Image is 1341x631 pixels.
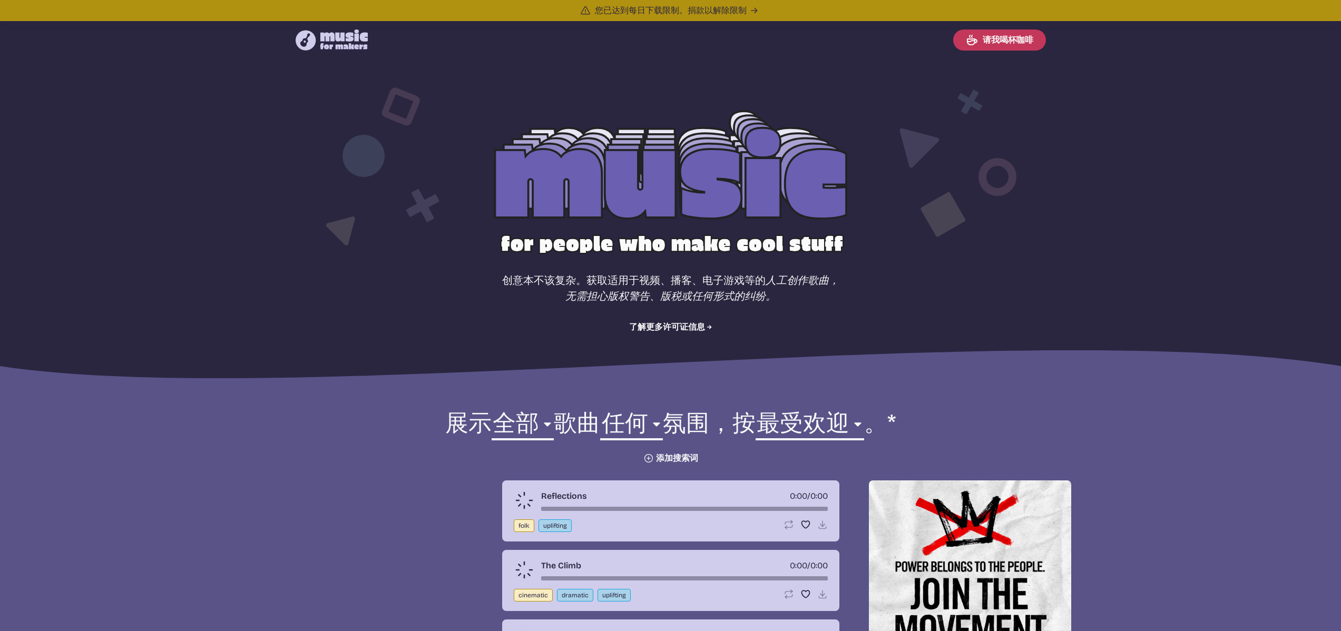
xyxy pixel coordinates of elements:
[492,408,554,445] select: 类型
[445,409,492,437] font: 展示
[953,29,1046,51] a: 请我喝杯咖啡
[790,560,807,570] span: timer
[557,589,593,602] button: dramatic
[541,507,828,511] div: song-time-bar
[629,322,705,332] font: 了解更多许可证信息
[810,491,828,501] span: 0:00
[565,274,839,302] font: 人工创作歌曲，无需担心版权警告、版税或任何形式的纠纷。
[608,274,766,287] font: 适用于视频、播客、电子游戏等的
[600,408,662,445] select: 氛围
[790,490,828,502] div: /
[598,589,631,602] button: uplifting
[514,519,534,532] button: folk
[514,589,553,602] button: cinematic
[541,576,828,580] div: song-time-bar
[800,519,811,530] button: Favorite
[502,274,608,287] font: 创意本不该复杂。获取
[643,453,698,464] button: 添加搜索词
[756,408,864,445] select: 排序
[656,453,698,463] font: 添加搜索词
[784,519,794,530] button: Loop
[595,5,747,15] font: 您已达到每日下载限制。捐款​​以解除限制
[790,491,807,501] span: timer
[541,559,581,572] a: The Climb
[663,409,756,437] font: 氛围，按
[629,321,712,333] a: 了解更多许可证信息
[800,589,811,599] button: Favorite
[810,560,828,570] span: 0:00
[539,519,572,532] button: uplifting
[790,559,828,572] div: /
[864,409,887,437] font: 。
[541,490,587,502] a: Reflections
[784,589,794,599] button: Loop
[554,409,600,437] font: 歌曲
[983,35,1033,45] font: 请我喝杯咖啡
